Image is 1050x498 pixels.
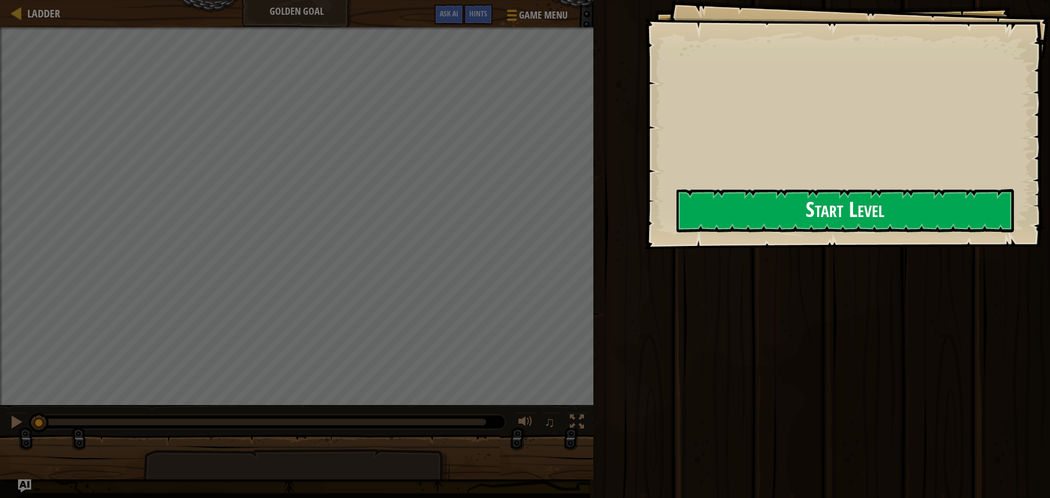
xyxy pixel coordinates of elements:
button: Ctrl + P: Pause [5,412,27,435]
button: Start Level [676,189,1014,232]
span: Ladder [27,6,60,21]
button: Toggle fullscreen [566,412,588,435]
span: Game Menu [519,8,568,22]
button: Ask AI [18,479,31,493]
span: Hints [469,8,487,19]
button: ♫ [542,412,561,435]
button: Ask AI [434,4,464,25]
span: Ask AI [440,8,458,19]
a: Ladder [22,6,60,21]
button: Game Menu [498,4,574,30]
span: ♫ [544,414,555,430]
button: Adjust volume [515,412,536,435]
